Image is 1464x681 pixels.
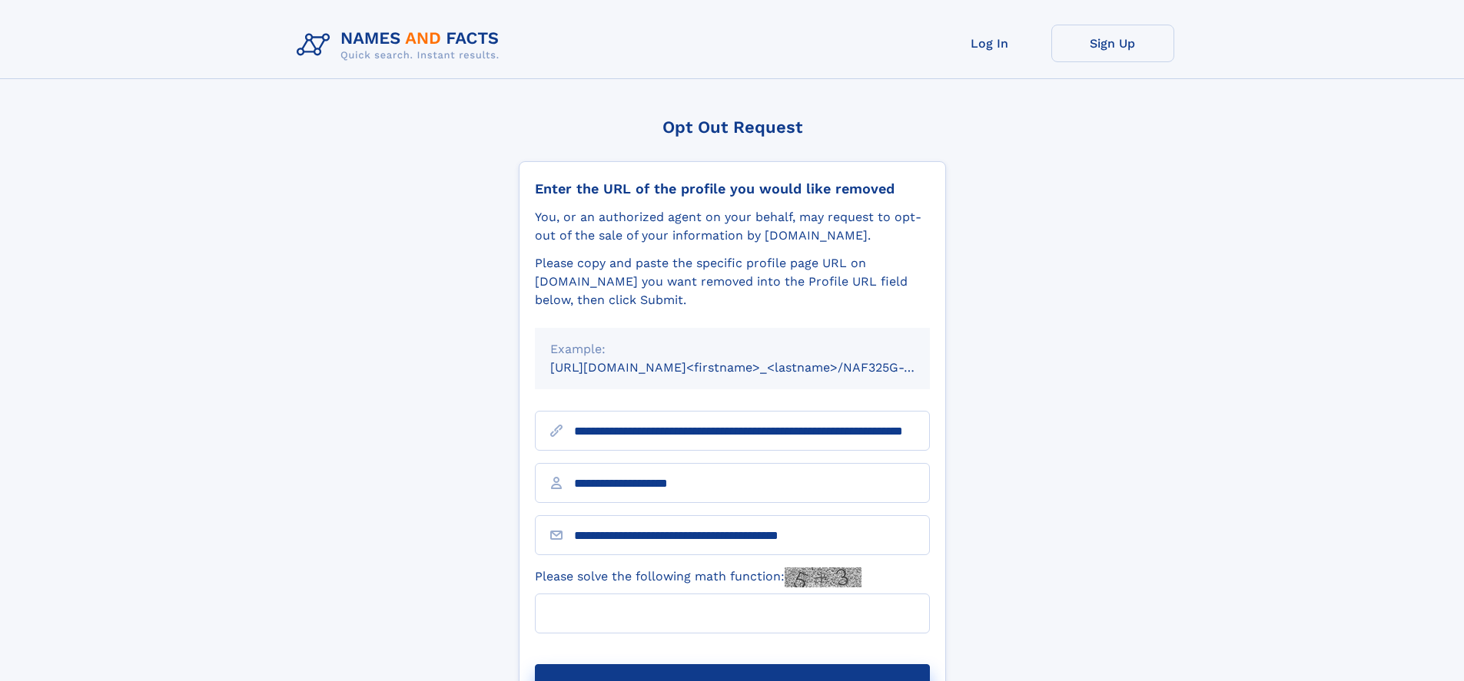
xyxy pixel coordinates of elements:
div: Opt Out Request [519,117,946,137]
a: Log In [928,25,1051,62]
div: You, or an authorized agent on your behalf, may request to opt-out of the sale of your informatio... [535,208,930,245]
div: Enter the URL of the profile you would like removed [535,180,930,197]
div: Please copy and paste the specific profile page URL on [DOMAIN_NAME] you want removed into the Pr... [535,254,930,309]
label: Please solve the following math function: [535,567,861,587]
a: Sign Up [1051,25,1174,62]
img: Logo Names and Facts [290,25,512,66]
small: [URL][DOMAIN_NAME]<firstname>_<lastname>/NAF325G-xxxxxxxx [550,360,959,375]
div: Example: [550,340,915,359]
